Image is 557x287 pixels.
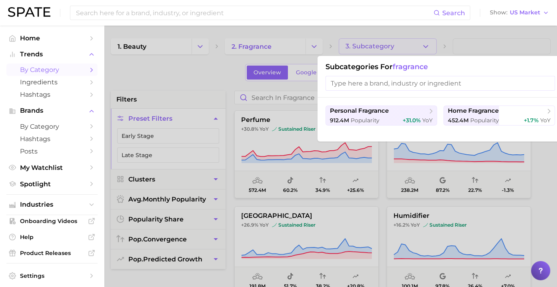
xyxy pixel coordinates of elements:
[6,178,98,190] a: Spotlight
[443,106,555,126] button: home fragrance452.4m Popularity+1.7% YoY
[448,117,469,124] span: 452.4m
[330,107,389,115] span: personal fragrance
[6,145,98,157] a: Posts
[403,117,421,124] span: +31.0%
[8,7,50,17] img: SPATE
[6,105,98,117] button: Brands
[75,6,433,20] input: Search here for a brand, industry, or ingredient
[20,272,84,279] span: Settings
[351,117,379,124] span: Popularity
[20,201,84,208] span: Industries
[510,10,540,15] span: US Market
[524,117,539,124] span: +1.7%
[6,88,98,101] a: Hashtags
[325,106,437,126] button: personal fragrance912.4m Popularity+31.0% YoY
[325,76,555,91] input: Type here a brand, industry or ingredient
[6,133,98,145] a: Hashtags
[6,120,98,133] a: by Category
[6,231,98,243] a: Help
[20,123,84,130] span: by Category
[6,247,98,259] a: Product Releases
[20,91,84,98] span: Hashtags
[6,76,98,88] a: Ingredients
[6,215,98,227] a: Onboarding Videos
[442,9,465,17] span: Search
[488,8,551,18] button: ShowUS Market
[6,48,98,60] button: Trends
[422,117,433,124] span: YoY
[20,135,84,143] span: Hashtags
[20,66,84,74] span: by Category
[20,78,84,86] span: Ingredients
[470,117,499,124] span: Popularity
[448,107,499,115] span: home fragrance
[20,164,84,171] span: My Watchlist
[6,32,98,44] a: Home
[20,233,84,241] span: Help
[393,62,428,71] span: fragrance
[490,10,507,15] span: Show
[20,34,84,42] span: Home
[20,147,84,155] span: Posts
[6,270,98,282] a: Settings
[20,249,84,257] span: Product Releases
[20,217,84,225] span: Onboarding Videos
[325,62,555,71] h1: Subcategories for
[20,180,84,188] span: Spotlight
[20,107,84,114] span: Brands
[330,117,349,124] span: 912.4m
[6,64,98,76] a: by Category
[540,117,551,124] span: YoY
[6,199,98,211] button: Industries
[6,161,98,174] a: My Watchlist
[20,51,84,58] span: Trends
